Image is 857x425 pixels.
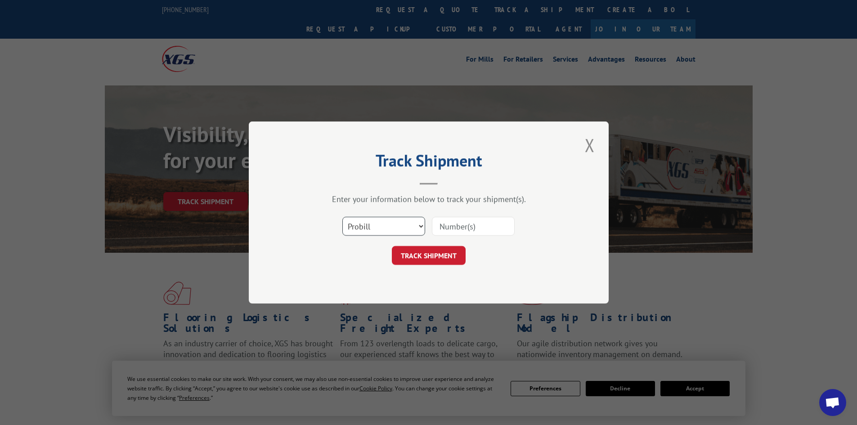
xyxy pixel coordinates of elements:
h2: Track Shipment [294,154,564,171]
div: Enter your information below to track your shipment(s). [294,194,564,204]
button: TRACK SHIPMENT [392,246,466,265]
input: Number(s) [432,217,515,236]
button: Close modal [582,133,597,157]
a: Open chat [819,389,846,416]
